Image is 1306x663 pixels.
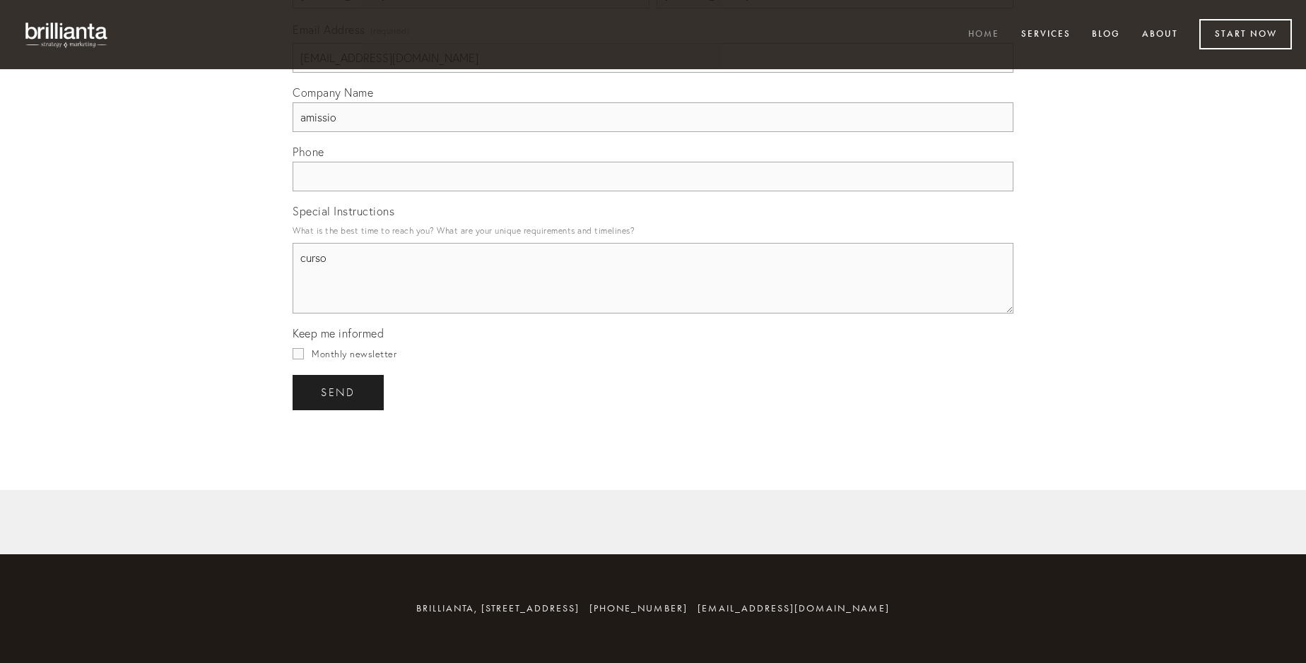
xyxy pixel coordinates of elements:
a: About [1133,23,1187,47]
span: Special Instructions [293,204,394,218]
span: Phone [293,145,324,159]
a: Services [1012,23,1080,47]
input: Monthly newsletter [293,348,304,359]
span: Keep me informed [293,326,384,340]
img: brillianta - research, strategy, marketing [14,14,120,55]
a: Blog [1083,23,1129,47]
a: Home [959,23,1008,47]
textarea: curso [293,243,1013,313]
a: [EMAIL_ADDRESS][DOMAIN_NAME] [698,602,890,614]
span: Company Name [293,85,373,100]
span: send [321,386,355,399]
a: Start Now [1199,19,1292,49]
p: What is the best time to reach you? What are your unique requirements and timelines? [293,221,1013,240]
button: sendsend [293,375,384,410]
span: Monthly newsletter [312,348,396,359]
span: [PHONE_NUMBER] [589,602,688,614]
span: brillianta, [STREET_ADDRESS] [416,602,580,614]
